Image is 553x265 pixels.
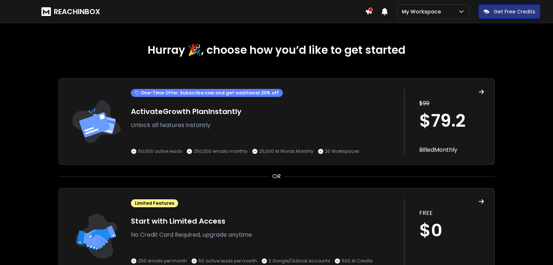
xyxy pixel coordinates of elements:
[269,258,330,264] p: 3 Google/Outlook Accounts
[59,44,495,57] h1: Hurray 🎉, choose how you’d like to get started
[131,121,397,130] p: Unlock all features instantly
[259,148,313,154] p: 25,000 AI Words Monthly
[54,7,100,17] h1: REACHINBOX
[69,89,124,154] img: trail
[402,8,444,15] p: My Workspace
[199,258,257,264] p: 50 active leads per month
[131,89,283,97] div: One-Time Offer. Subscribe now and get additional 20% off
[419,222,484,239] h1: $0
[131,231,397,239] p: No Credit Card Required, upgrade anytime
[494,8,535,15] p: Get Free Credits
[131,216,397,226] h1: Start with Limited Access
[131,199,178,207] div: Limited Features
[325,148,359,154] p: 20 Workspaces
[478,4,540,19] button: Get Free Credits
[41,7,51,16] img: logo
[419,99,484,108] p: $ 99
[342,258,373,264] p: 500 AI Credits
[194,148,248,154] p: 250,000 emails monthly
[419,112,484,130] h1: $ 79.2
[59,172,495,181] div: OR
[138,148,182,154] p: 50,000 active leads
[419,209,484,217] p: FREE
[131,106,397,117] h1: Activate Growth Plan Instantly
[419,146,484,154] p: Billed Monthly
[138,258,187,264] p: 250 emails per month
